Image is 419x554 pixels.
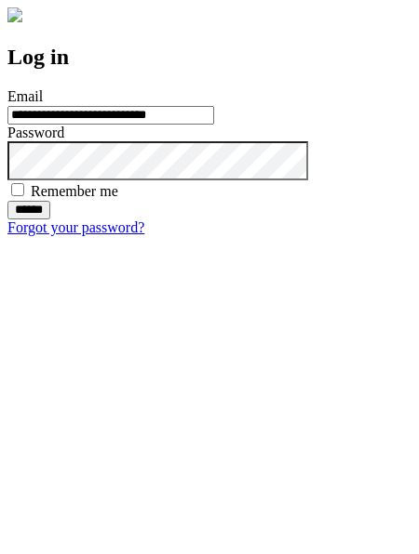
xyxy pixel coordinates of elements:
[7,45,412,70] h2: Log in
[7,7,22,22] img: logo-4e3dc11c47720685a147b03b5a06dd966a58ff35d612b21f08c02c0306f2b779.png
[31,183,118,199] label: Remember me
[7,219,144,235] a: Forgot your password?
[7,125,64,140] label: Password
[7,88,43,104] label: Email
